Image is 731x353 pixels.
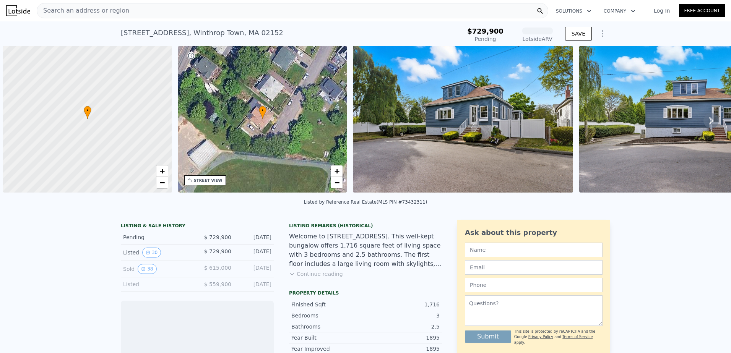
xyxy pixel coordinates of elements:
div: Ask about this property [465,227,603,238]
div: Year Improved [291,345,365,353]
div: This site is protected by reCAPTCHA and the Google and apply. [514,329,603,345]
div: [DATE] [237,248,271,257]
div: Listed [123,248,191,257]
div: 2.5 [365,323,440,330]
div: Bathrooms [291,323,365,330]
span: Search an address or region [37,6,129,15]
div: 1895 [365,334,440,342]
div: Sold [123,264,191,274]
img: Lotside [6,5,30,16]
a: Zoom in [156,165,168,177]
a: Zoom out [331,177,343,188]
div: Bedrooms [291,312,365,319]
div: [DATE] [237,264,271,274]
div: Finished Sqft [291,301,365,308]
div: 1895 [365,345,440,353]
span: − [335,178,340,187]
div: [STREET_ADDRESS] , Winthrop Town , MA 02152 [121,28,283,38]
a: Free Account [679,4,725,17]
a: Zoom in [331,165,343,177]
div: Listed [123,280,191,288]
span: $ 559,900 [204,281,231,287]
div: [DATE] [237,280,271,288]
a: Privacy Policy [528,335,553,339]
div: Year Built [291,334,365,342]
input: Phone [465,278,603,292]
div: Pending [123,233,191,241]
span: • [259,107,266,114]
button: SAVE [565,27,592,40]
button: Company [598,4,642,18]
button: Solutions [550,4,598,18]
div: • [259,106,266,119]
div: Property details [289,290,442,296]
div: Lotside ARV [522,35,553,43]
div: [DATE] [237,233,271,241]
span: $ 729,900 [204,248,231,254]
img: Sale: 169711052 Parcel: 33557747 [353,46,573,193]
button: Continue reading [289,270,343,278]
div: • [84,106,91,119]
span: • [84,107,91,114]
button: View historical data [138,264,156,274]
span: + [335,166,340,176]
span: + [159,166,164,176]
div: STREET VIEW [194,178,223,183]
span: $ 729,900 [204,234,231,240]
a: Terms of Service [562,335,593,339]
div: 3 [365,312,440,319]
div: Pending [467,35,504,43]
span: $ 615,000 [204,265,231,271]
div: Welcome to [STREET_ADDRESS]. This well-kept bungalow offers 1,716 square feet of living space wit... [289,232,442,269]
button: View historical data [142,248,161,257]
button: Show Options [595,26,610,41]
span: $729,900 [467,27,504,35]
div: 1,716 [365,301,440,308]
div: Listed by Reference Real Estate (MLS PIN #73432311) [304,199,427,205]
button: Submit [465,330,511,343]
div: Listing Remarks (Historical) [289,223,442,229]
input: Name [465,243,603,257]
div: LISTING & SALE HISTORY [121,223,274,230]
span: − [159,178,164,187]
input: Email [465,260,603,275]
a: Log In [645,7,679,15]
a: Zoom out [156,177,168,188]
